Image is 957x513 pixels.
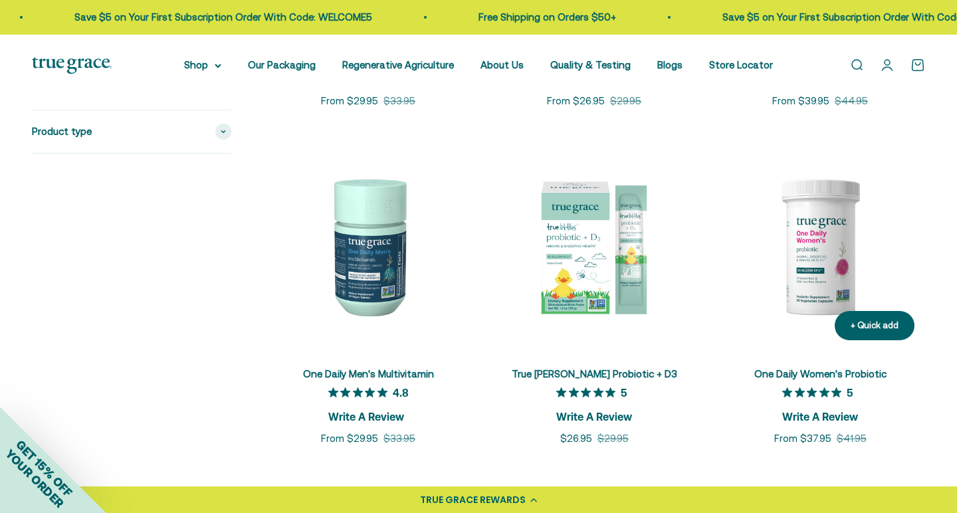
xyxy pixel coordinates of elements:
[835,93,868,109] compare-at-price: $44.95
[550,59,631,70] a: Quality & Testing
[847,385,853,399] span: 5
[851,319,899,333] div: + Quick add
[393,385,409,399] span: 4.8
[512,368,677,379] a: True [PERSON_NAME] Probiotic + D3
[328,383,409,426] button: Rated 4.8 out of 5 stars from 6 reviews. Jump to reviews.
[657,59,683,70] a: Blogs
[3,447,66,510] span: YOUR ORDER
[383,431,415,447] compare-at-price: $33.95
[342,59,454,70] a: Regenerative Agriculture
[782,406,858,426] span: Write A Review
[837,431,867,447] compare-at-price: $41.95
[248,59,316,70] a: Our Packaging
[560,431,592,447] sale-price: $26.95
[420,493,526,507] div: TRUE GRACE REWARDS
[782,383,858,426] button: Rated 5 out of 5 stars from 12 reviews. Jump to reviews.
[184,57,221,73] summary: Shop
[32,110,231,153] summary: Product type
[772,93,829,109] sale-price: From $39.95
[597,431,629,447] compare-at-price: $29.95
[478,11,616,23] a: Free Shipping on Orders $50+
[13,437,75,499] span: GET 15% OFF
[480,59,524,70] a: About Us
[328,406,404,426] span: Write A Review
[835,311,914,341] button: + Quick add
[383,93,415,109] compare-at-price: $33.95
[74,9,372,25] p: Save $5 on Your First Subscription Order With Code: WELCOME5
[321,93,378,109] sale-price: From $29.95
[556,406,632,426] span: Write A Review
[263,141,473,351] img: One Daily Men's Multivitamin
[754,368,887,379] a: One Daily Women's Probiotic
[774,431,831,447] sale-price: From $37.95
[709,59,773,70] a: Store Locator
[556,383,632,426] button: Rated 5 out of 5 stars from 4 reviews. Jump to reviews.
[610,93,641,109] compare-at-price: $29.95
[621,385,627,399] span: 5
[547,93,605,109] sale-price: From $26.95
[489,141,699,351] img: Vitamin D is essential for your little one’s development and immune health, and it can be tricky ...
[321,431,378,447] sale-price: From $29.95
[32,124,92,140] span: Product type
[303,368,434,379] a: One Daily Men's Multivitamin
[715,141,925,351] img: One Daily Women's Probiotic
